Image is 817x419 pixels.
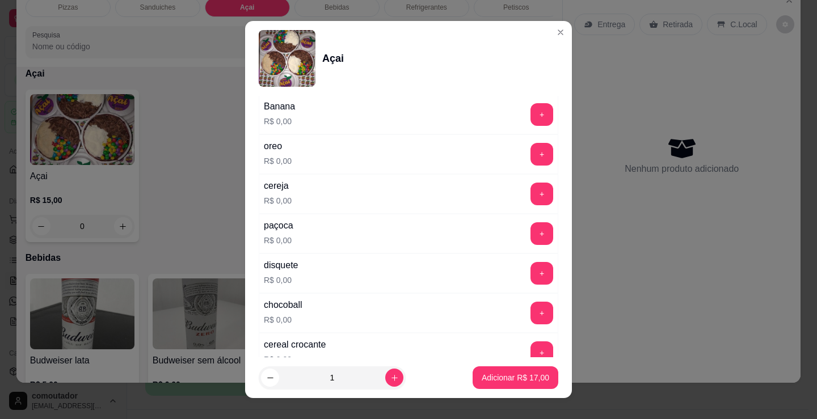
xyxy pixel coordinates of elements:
[264,155,292,167] p: R$ 0,00
[264,139,292,153] div: oreo
[261,369,279,387] button: decrease-product-quantity
[264,259,298,272] div: disquete
[322,50,344,66] div: Açai
[530,183,553,205] button: add
[264,274,298,286] p: R$ 0,00
[264,298,302,312] div: chocoball
[264,116,295,127] p: R$ 0,00
[482,372,549,383] p: Adicionar R$ 17,00
[264,195,292,206] p: R$ 0,00
[530,302,553,324] button: add
[530,222,553,245] button: add
[264,354,326,365] p: R$ 0,00
[264,235,293,246] p: R$ 0,00
[385,369,403,387] button: increase-product-quantity
[530,341,553,364] button: add
[264,100,295,113] div: Banana
[264,338,326,352] div: cereal crocante
[530,103,553,126] button: add
[264,179,292,193] div: cereja
[259,30,315,87] img: product-image
[551,23,570,41] button: Close
[264,219,293,232] div: paçoca
[530,262,553,285] button: add
[264,314,302,325] p: R$ 0,00
[530,143,553,166] button: add
[473,366,558,389] button: Adicionar R$ 17,00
